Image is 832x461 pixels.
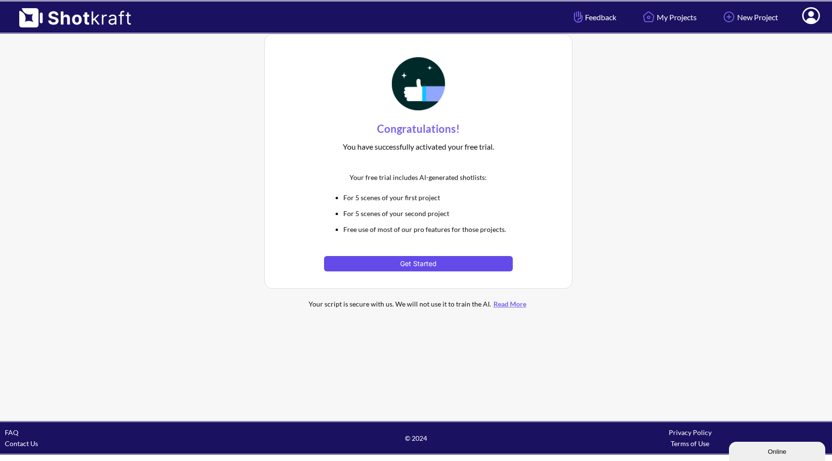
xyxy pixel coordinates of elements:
div: Privacy Policy [553,427,827,438]
button: Get Started [324,256,512,271]
img: Hand Icon [572,9,585,25]
li: For 5 scenes of your first project [343,192,512,203]
a: Read More [491,300,529,308]
div: Your script is secure with us. We will not use it to train the AI. [288,298,548,309]
a: New Project [714,4,785,30]
iframe: chat widget [729,440,827,461]
span: © 2024 [279,433,553,444]
img: Add Icon [721,9,737,25]
div: Congratulations! [324,119,512,139]
span: Feedback [572,12,616,23]
div: You have successfully activated your free trial. [324,139,512,155]
a: My Projects [633,4,704,30]
li: Free use of most of our pro features for those projects. [343,224,512,235]
div: Terms of Use [553,438,827,449]
img: Thumbs Up Icon [389,54,448,114]
div: Your free trial includes AI-generated shotlists: [324,169,512,185]
a: FAQ [5,428,18,436]
a: Contact Us [5,439,38,448]
li: For 5 scenes of your second project [343,208,512,219]
img: Home Icon [640,9,657,25]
